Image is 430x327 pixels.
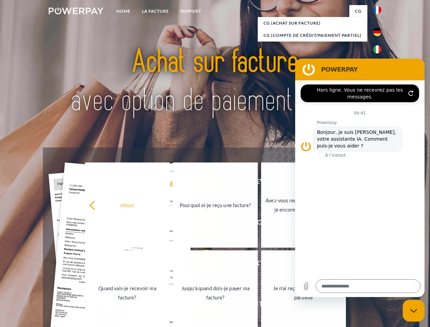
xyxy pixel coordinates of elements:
[258,17,367,29] a: CG (achat sur facture)
[349,5,367,17] a: CG
[175,5,207,17] a: Support
[261,162,346,248] a: Avez-vous reçu mes paiements, ai-je encore un solde ouvert?
[373,45,381,53] img: it
[89,200,166,209] div: retour
[295,59,425,297] iframe: Fenêtre de messagerie
[177,284,254,302] div: Jusqu'à quand dois-je payer ma facture?
[136,5,175,17] a: LA FACTURE
[403,300,425,322] iframe: Bouton de lancement de la fenêtre de messagerie, conversation en cours
[49,7,103,14] img: logo-powerpay-white.svg
[177,200,254,209] div: Pourquoi ai-je reçu une facture?
[265,196,342,214] div: Avez-vous reçu mes paiements, ai-je encore un solde ouvert?
[89,284,166,302] div: Quand vais-je recevoir ma facture?
[265,284,342,302] div: Je n'ai reçu qu'une livraison partielle
[373,28,381,36] img: de
[258,29,367,42] a: CG (Compte de crédit/paiement partiel)
[373,6,381,14] img: fr
[65,33,365,130] img: title-powerpay_fr.svg
[111,5,136,17] a: Home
